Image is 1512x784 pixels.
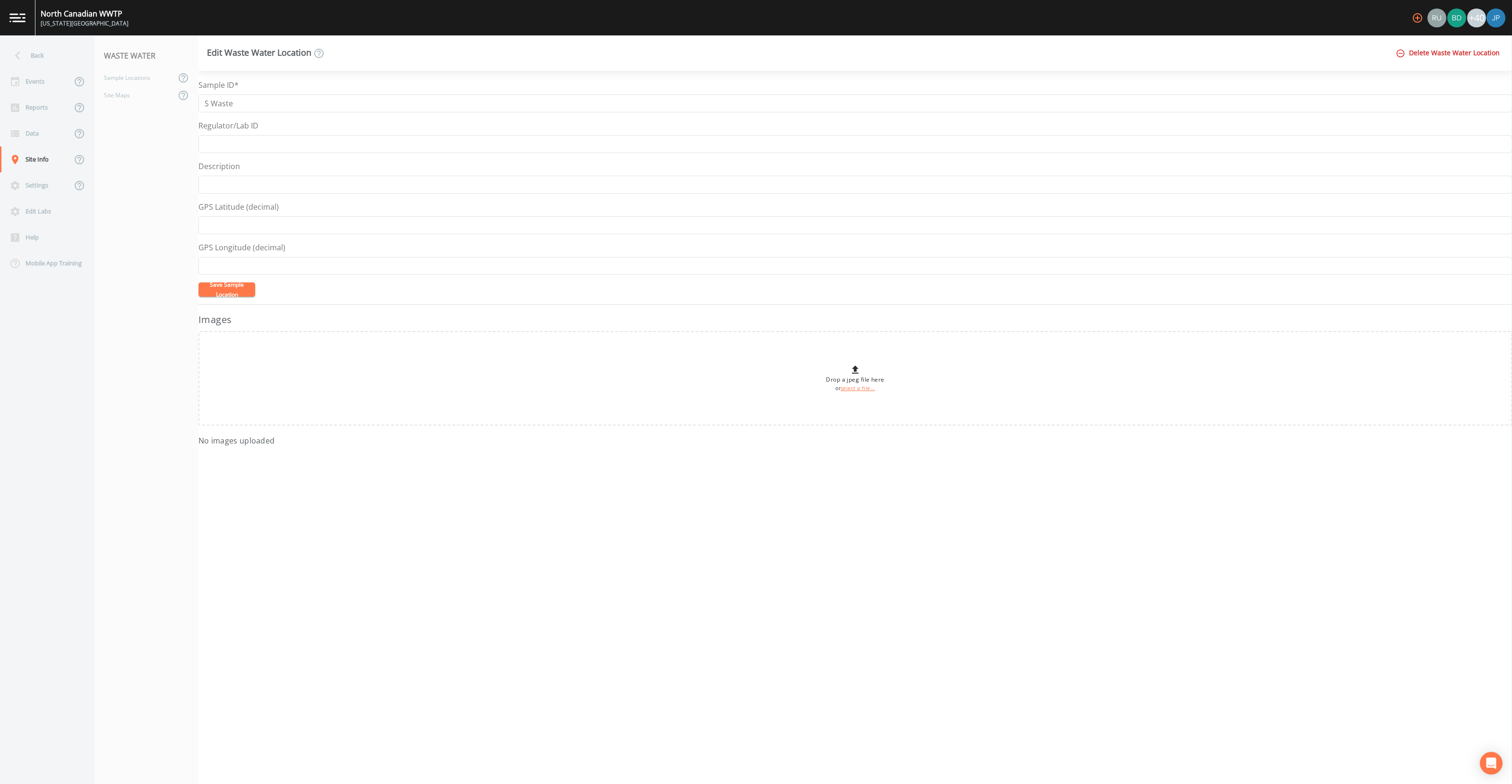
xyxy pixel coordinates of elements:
div: North Canadian WWTP [41,8,129,19]
div: [US_STATE][GEOGRAPHIC_DATA] [41,19,129,28]
h3: Images [198,312,1512,327]
img: 41241ef155101aa6d92a04480b0d0000 [1486,9,1505,27]
div: Russell Schindler [1427,9,1447,27]
div: Brock DeVeau [1447,9,1467,27]
label: Regulator/Lab ID [198,120,258,131]
a: select a file... [841,385,875,392]
div: Edit Waste Water Location [207,48,325,59]
small: or [835,385,875,392]
div: Drop a jpeg file here [826,364,884,392]
a: Site Maps [94,86,176,104]
div: +40 [1467,9,1486,27]
label: Sample ID* [198,79,239,91]
div: Open Intercom Messenger [1480,752,1503,775]
h4: No images uploaded [198,435,275,446]
button: Save Sample Location [198,282,255,297]
img: logo [9,13,26,22]
button: Delete Waste Water Location [1394,44,1503,62]
div: WASTE WATER [94,43,198,69]
label: GPS Longitude (decimal) [198,242,285,253]
a: Sample Locations [94,69,176,86]
img: 9f682ec1c49132a47ef547787788f57d [1447,9,1466,27]
label: Description [198,161,240,172]
label: GPS Latitude (decimal) [198,201,279,213]
img: a5c06d64ce99e847b6841ccd0307af82 [1427,9,1446,27]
